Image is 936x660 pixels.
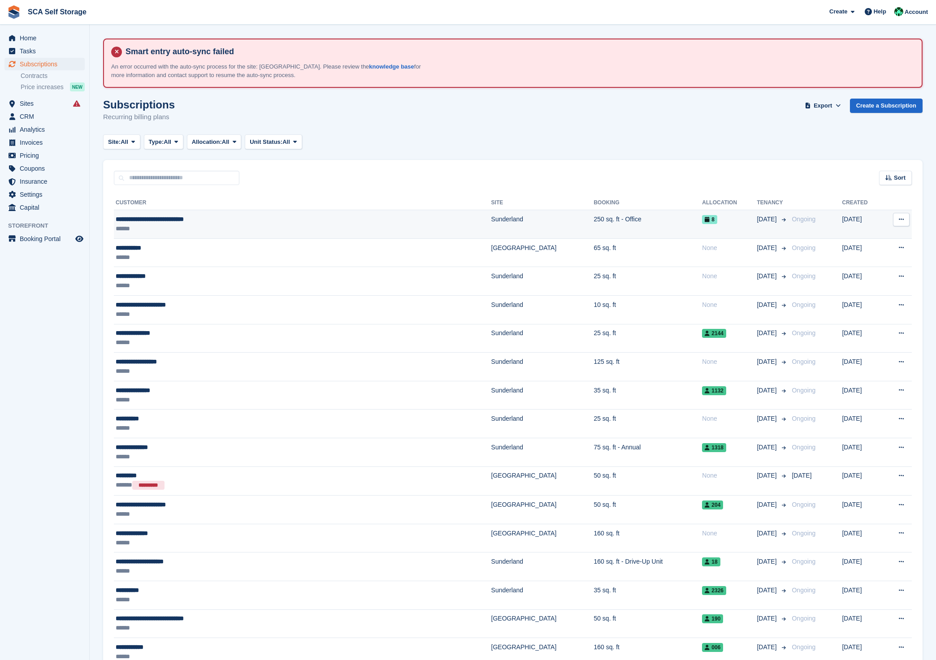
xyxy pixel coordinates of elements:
th: Created [842,196,882,210]
div: None [702,357,757,367]
a: menu [4,162,85,175]
td: [DATE] [842,210,882,239]
td: 25 sq. ft [594,410,702,438]
td: 160 sq. ft [594,524,702,552]
span: Coupons [20,162,74,175]
i: Smart entry sync failures have occurred [73,100,80,107]
td: [DATE] [842,466,882,496]
div: None [702,529,757,538]
td: Sunderland [491,581,594,609]
td: [DATE] [842,609,882,638]
a: menu [4,149,85,162]
td: [DATE] [842,438,882,466]
span: Analytics [20,123,74,136]
td: 10 sq. ft [594,295,702,324]
span: All [282,138,290,147]
span: 1318 [702,443,726,452]
span: Account [905,8,928,17]
a: knowledge base [369,63,414,70]
td: Sunderland [491,324,594,353]
td: [DATE] [842,353,882,381]
span: Pricing [20,149,74,162]
a: menu [4,136,85,149]
div: None [702,243,757,253]
span: [DATE] [757,471,778,480]
td: 50 sq. ft [594,609,702,638]
th: Tenancy [757,196,788,210]
td: [DATE] [842,410,882,438]
span: 2144 [702,329,726,338]
span: Ongoing [792,415,815,422]
a: Contracts [21,72,85,80]
a: Create a Subscription [850,99,923,113]
td: Sunderland [491,353,594,381]
span: [DATE] [792,472,811,479]
span: [DATE] [757,328,778,338]
span: 2326 [702,586,726,595]
span: Booking Portal [20,233,74,245]
span: 18 [702,557,720,566]
button: Allocation: All [187,134,242,149]
td: [DATE] [842,524,882,552]
a: menu [4,123,85,136]
span: Settings [20,188,74,201]
span: 1132 [702,386,726,395]
span: Storefront [8,221,89,230]
td: Sunderland [491,295,594,324]
span: Sites [20,97,74,110]
td: [DATE] [842,581,882,609]
td: [DATE] [842,295,882,324]
span: Ongoing [792,358,815,365]
span: Ongoing [792,301,815,308]
td: [DATE] [842,324,882,353]
a: menu [4,58,85,70]
span: [DATE] [757,557,778,566]
a: menu [4,188,85,201]
span: Ongoing [792,587,815,594]
span: Ongoing [792,244,815,251]
button: Export [803,99,843,113]
div: None [702,272,757,281]
span: [DATE] [757,500,778,509]
span: Ongoing [792,444,815,451]
div: None [702,471,757,480]
td: Sunderland [491,552,594,581]
h4: Smart entry auto-sync failed [122,47,914,57]
span: Ongoing [792,558,815,565]
span: [DATE] [757,443,778,452]
span: Site: [108,138,121,147]
div: NEW [70,82,85,91]
a: menu [4,32,85,44]
td: 125 sq. ft [594,353,702,381]
span: Invoices [20,136,74,149]
a: menu [4,97,85,110]
span: [DATE] [757,215,778,224]
span: Allocation: [192,138,222,147]
button: Unit Status: All [245,134,302,149]
span: CRM [20,110,74,123]
span: All [121,138,128,147]
a: Price increases NEW [21,82,85,92]
span: Ongoing [792,216,815,223]
span: 204 [702,500,723,509]
span: Ongoing [792,615,815,622]
th: Booking [594,196,702,210]
td: [DATE] [842,267,882,296]
img: stora-icon-8386f47178a22dfd0bd8f6a31ec36ba5ce8667c1dd55bd0f319d3a0aa187defe.svg [7,5,21,19]
a: menu [4,201,85,214]
td: Sunderland [491,438,594,466]
span: All [164,138,171,147]
span: Create [829,7,847,16]
span: 190 [702,614,723,623]
span: [DATE] [757,529,778,538]
span: Type: [149,138,164,147]
td: 250 sq. ft - Office [594,210,702,239]
img: Ross Chapman [894,7,903,16]
span: Tasks [20,45,74,57]
td: 35 sq. ft [594,581,702,609]
span: Price increases [21,83,64,91]
td: [DATE] [842,552,882,581]
span: Insurance [20,175,74,188]
span: All [222,138,230,147]
span: [DATE] [757,386,778,395]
